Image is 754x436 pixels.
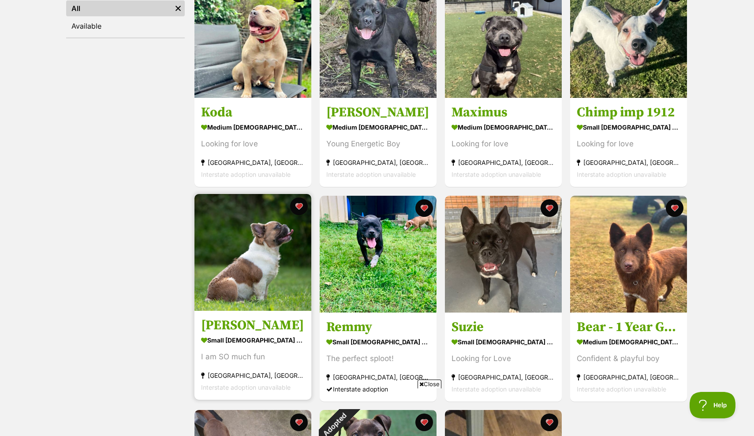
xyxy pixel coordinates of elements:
span: Interstate adoption unavailable [577,171,666,179]
img: Bear - 1 Year German Shepherd X [570,196,687,313]
button: favourite [415,199,433,217]
a: Suzie small [DEMOGRAPHIC_DATA] Dog Looking for Love [GEOGRAPHIC_DATA], [GEOGRAPHIC_DATA] Intersta... [445,312,562,402]
h3: Remmy [326,319,430,335]
h3: Suzie [452,319,555,335]
div: [GEOGRAPHIC_DATA], [GEOGRAPHIC_DATA] [452,157,555,169]
a: Maximus medium [DEMOGRAPHIC_DATA] Dog Looking for love [GEOGRAPHIC_DATA], [GEOGRAPHIC_DATA] Inter... [445,98,562,187]
div: medium [DEMOGRAPHIC_DATA] Dog [452,121,555,134]
div: medium [DEMOGRAPHIC_DATA] Dog [326,121,430,134]
span: Close [418,380,441,388]
div: Looking for love [577,138,680,150]
div: small [DEMOGRAPHIC_DATA] Dog [577,121,680,134]
div: Confident & playful boy [577,353,680,365]
span: Interstate adoption unavailable [326,171,416,179]
div: [GEOGRAPHIC_DATA], [GEOGRAPHIC_DATA] [201,157,305,169]
a: All [66,0,172,16]
div: [GEOGRAPHIC_DATA], [GEOGRAPHIC_DATA] [326,371,430,383]
span: Interstate adoption unavailable [201,384,291,391]
h3: [PERSON_NAME] [326,104,430,121]
div: I am SO much fun [201,351,305,363]
div: small [DEMOGRAPHIC_DATA] Dog [452,335,555,348]
h3: Koda [201,104,305,121]
a: Bear - 1 Year German Shepherd X medium [DEMOGRAPHIC_DATA] Dog Confident & playful boy [GEOGRAPHIC... [570,312,687,402]
button: favourite [541,199,558,217]
div: small [DEMOGRAPHIC_DATA] Dog [201,334,305,347]
a: Remmy small [DEMOGRAPHIC_DATA] Dog The perfect sploot! [GEOGRAPHIC_DATA], [GEOGRAPHIC_DATA] Inter... [320,312,437,402]
div: The perfect sploot! [326,353,430,365]
a: [PERSON_NAME] medium [DEMOGRAPHIC_DATA] Dog Young Energetic Boy [GEOGRAPHIC_DATA], [GEOGRAPHIC_DA... [320,98,437,187]
a: Available [66,18,185,34]
a: [PERSON_NAME] small [DEMOGRAPHIC_DATA] Dog I am SO much fun [GEOGRAPHIC_DATA], [GEOGRAPHIC_DATA] ... [194,310,311,400]
div: Young Energetic Boy [326,138,430,150]
div: [GEOGRAPHIC_DATA], [GEOGRAPHIC_DATA] [577,371,680,383]
div: Looking for love [201,138,305,150]
h3: Chimp imp 1912 [577,104,680,121]
div: Interstate adoption [326,383,430,395]
div: medium [DEMOGRAPHIC_DATA] Dog [201,121,305,134]
div: Looking for love [452,138,555,150]
div: [GEOGRAPHIC_DATA], [GEOGRAPHIC_DATA] [577,157,680,169]
span: Interstate adoption unavailable [577,385,666,393]
h3: Maximus [452,104,555,121]
button: favourite [541,414,558,431]
div: small [DEMOGRAPHIC_DATA] Dog [326,335,430,348]
img: Woody [194,194,311,311]
a: Koda medium [DEMOGRAPHIC_DATA] Dog Looking for love [GEOGRAPHIC_DATA], [GEOGRAPHIC_DATA] Intersta... [194,98,311,187]
img: Suzie [445,196,562,313]
iframe: Help Scout Beacon - Open [690,392,736,418]
div: [GEOGRAPHIC_DATA], [GEOGRAPHIC_DATA] [201,369,305,381]
a: Remove filter [172,0,185,16]
h3: [PERSON_NAME] [201,317,305,334]
img: Remmy [320,196,437,313]
button: favourite [290,198,308,215]
div: [GEOGRAPHIC_DATA], [GEOGRAPHIC_DATA] [452,371,555,383]
div: Looking for Love [452,353,555,365]
h3: Bear - 1 Year German Shepherd X [577,319,680,335]
button: favourite [666,199,683,217]
iframe: Advertisement [216,392,538,432]
span: Interstate adoption unavailable [452,385,541,393]
span: Interstate adoption unavailable [452,171,541,179]
span: Interstate adoption unavailable [201,171,291,179]
div: [GEOGRAPHIC_DATA], [GEOGRAPHIC_DATA] [326,157,430,169]
div: medium [DEMOGRAPHIC_DATA] Dog [577,335,680,348]
a: Chimp imp 1912 small [DEMOGRAPHIC_DATA] Dog Looking for love [GEOGRAPHIC_DATA], [GEOGRAPHIC_DATA]... [570,98,687,187]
